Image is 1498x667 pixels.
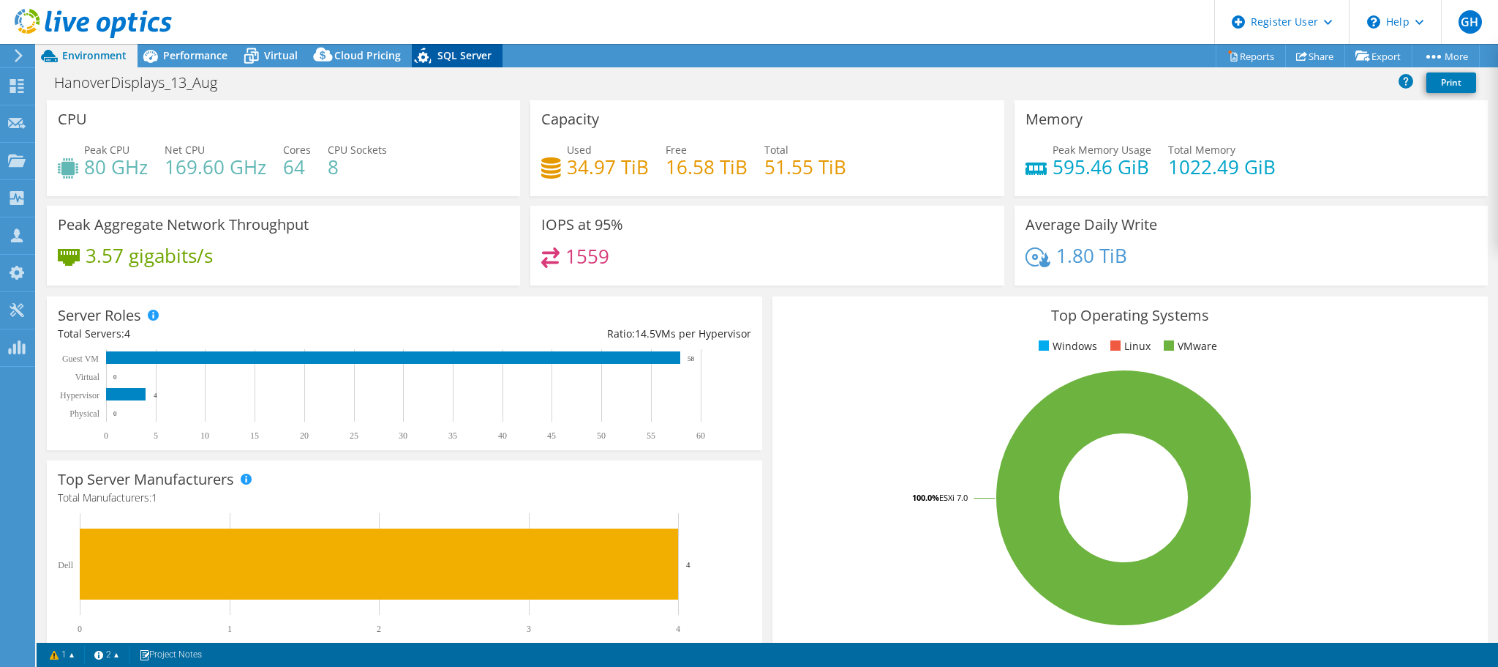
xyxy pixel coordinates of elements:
span: Cores [283,143,311,157]
text: 0 [113,373,117,381]
text: Dell [58,560,73,570]
h3: CPU [58,111,87,127]
span: 4 [124,327,130,340]
h3: Top Server Manufacturers [58,472,234,488]
h1: HanoverDisplays_13_Aug [48,75,240,91]
text: 30 [399,431,407,441]
span: 14.5 [635,327,655,340]
text: Virtual [75,372,100,382]
span: Virtual [264,48,298,62]
text: 58 [688,355,695,362]
text: 3 [527,624,531,634]
a: Share [1285,45,1345,67]
h3: Server Roles [58,308,141,324]
a: Print [1426,72,1476,93]
span: SQL Server [437,48,492,62]
h3: Average Daily Write [1025,217,1157,233]
h4: 1022.49 GiB [1168,159,1276,175]
text: 10 [200,431,209,441]
text: Guest VM [62,354,99,364]
h3: Memory [1025,111,1083,127]
text: 0 [78,624,82,634]
text: Physical [69,409,99,419]
span: 1 [151,491,157,504]
span: Net CPU [165,143,205,157]
h4: 80 GHz [84,159,148,175]
text: 35 [448,431,457,441]
h3: IOPS at 95% [541,217,623,233]
text: 5 [154,431,158,441]
h4: 3.57 gigabits/s [86,247,213,264]
text: 1 [227,624,232,634]
h4: 169.60 GHz [165,159,266,175]
li: Linux [1107,338,1151,354]
text: 0 [104,431,108,441]
text: 40 [498,431,507,441]
tspan: ESXi 7.0 [939,492,968,503]
span: Total [764,143,788,157]
a: Export [1344,45,1412,67]
text: Hypervisor [60,390,99,400]
li: VMware [1160,338,1217,354]
span: GH [1459,10,1482,34]
text: 0 [113,410,117,417]
text: 20 [300,431,309,441]
div: Ratio: VMs per Hypervisor [404,326,751,342]
span: Peak Memory Usage [1053,143,1151,157]
h4: 34.97 TiB [567,159,649,175]
span: Cloud Pricing [334,48,401,62]
text: 4 [676,624,680,634]
h3: Capacity [541,111,599,127]
h4: 64 [283,159,311,175]
h3: Top Operating Systems [783,308,1477,324]
h4: 16.58 TiB [666,159,748,175]
svg: \n [1367,15,1380,29]
text: 60 [696,431,705,441]
span: Peak CPU [84,143,129,157]
a: More [1412,45,1480,67]
tspan: 100.0% [912,492,939,503]
a: Project Notes [129,646,212,664]
text: 55 [647,431,655,441]
text: 50 [597,431,606,441]
a: Reports [1216,45,1286,67]
span: Performance [163,48,227,62]
h4: Total Manufacturers: [58,490,751,506]
span: Free [666,143,687,157]
text: 15 [250,431,259,441]
span: Total Memory [1168,143,1235,157]
h3: Peak Aggregate Network Throughput [58,217,309,233]
li: Windows [1035,338,1097,354]
text: 4 [154,392,157,399]
h4: 1559 [565,248,609,264]
span: CPU Sockets [328,143,387,157]
text: 2 [377,624,381,634]
a: 1 [39,646,85,664]
h4: 51.55 TiB [764,159,846,175]
h4: 8 [328,159,387,175]
span: Used [567,143,592,157]
h4: 1.80 TiB [1056,247,1127,264]
text: 45 [547,431,556,441]
h4: 595.46 GiB [1053,159,1151,175]
a: 2 [84,646,129,664]
div: Total Servers: [58,326,404,342]
text: 4 [686,560,690,569]
text: 25 [350,431,358,441]
span: Environment [62,48,127,62]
